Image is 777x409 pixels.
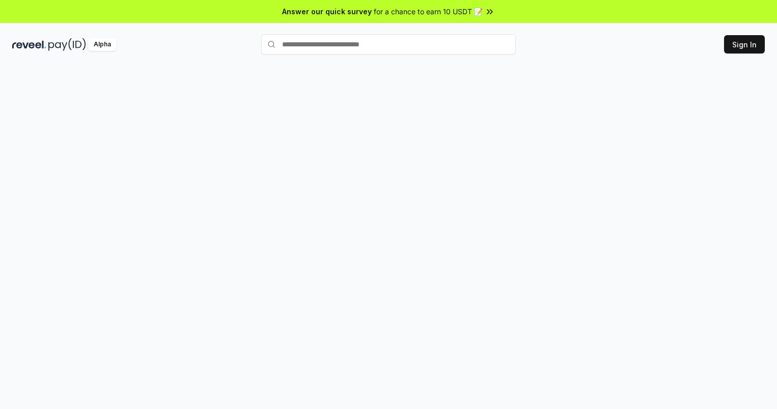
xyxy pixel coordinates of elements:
img: pay_id [48,38,86,51]
div: Alpha [88,38,117,51]
span: Answer our quick survey [282,6,372,17]
button: Sign In [724,35,765,53]
span: for a chance to earn 10 USDT 📝 [374,6,483,17]
img: reveel_dark [12,38,46,51]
